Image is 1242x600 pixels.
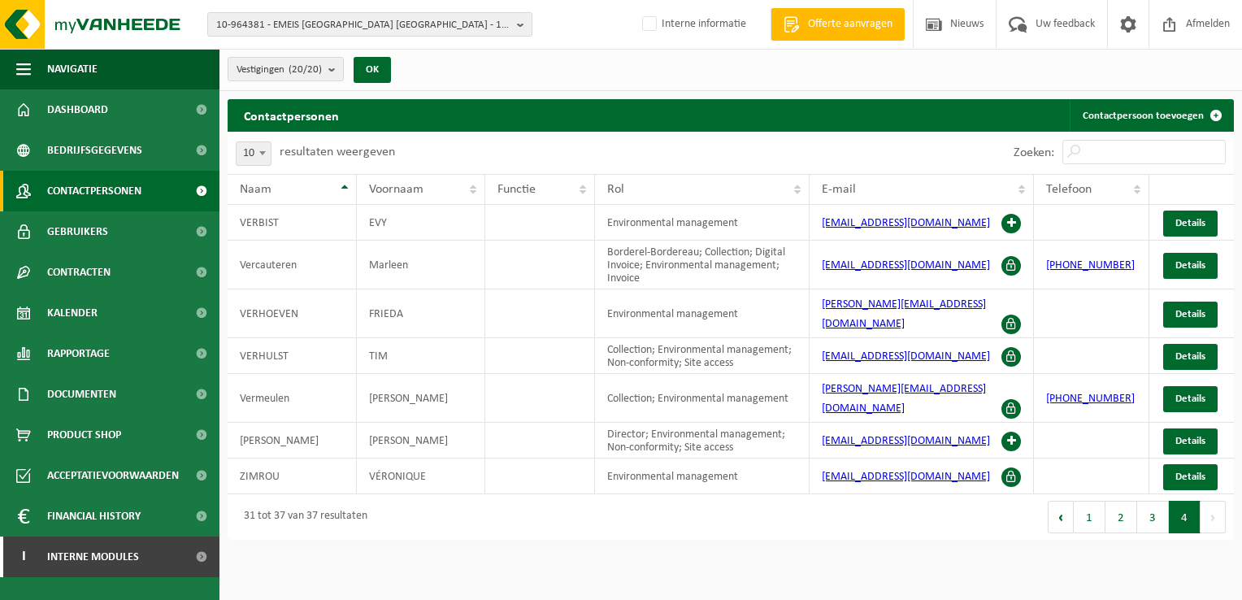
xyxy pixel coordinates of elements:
[47,130,142,171] span: Bedrijfsgegevens
[1074,501,1105,533] button: 1
[1070,99,1232,132] a: Contactpersoon toevoegen
[1046,183,1092,196] span: Telefoon
[1163,211,1218,237] a: Details
[228,99,355,131] h2: Contactpersonen
[595,205,810,241] td: Environmental management
[228,57,344,81] button: Vestigingen(20/20)
[357,338,486,374] td: TIM
[1046,393,1135,405] a: [PHONE_NUMBER]
[1175,218,1205,228] span: Details
[822,183,856,196] span: E-mail
[237,58,322,82] span: Vestigingen
[595,338,810,374] td: Collection; Environmental management; Non-conformity; Site access
[1163,428,1218,454] a: Details
[1175,309,1205,320] span: Details
[47,49,98,89] span: Navigatie
[357,374,486,423] td: [PERSON_NAME]
[216,13,510,37] span: 10-964381 - EMEIS [GEOGRAPHIC_DATA] [GEOGRAPHIC_DATA] - 1180 UKKEL, ALSEMBERGSTEENWEG 1037
[822,259,990,272] a: [EMAIL_ADDRESS][DOMAIN_NAME]
[1201,501,1226,533] button: Next
[237,142,271,165] span: 10
[595,459,810,494] td: Environmental management
[1175,393,1205,404] span: Details
[822,350,990,363] a: [EMAIL_ADDRESS][DOMAIN_NAME]
[1175,472,1205,482] span: Details
[1137,501,1169,533] button: 3
[497,183,536,196] span: Functie
[228,459,357,494] td: ZIMROU
[280,146,395,159] label: resultaten weergeven
[1048,501,1074,533] button: Previous
[47,496,141,537] span: Financial History
[595,241,810,289] td: Borderel-Bordereau; Collection; Digital Invoice; Environmental management; Invoice
[357,205,486,241] td: EVY
[207,12,532,37] button: 10-964381 - EMEIS [GEOGRAPHIC_DATA] [GEOGRAPHIC_DATA] - 1180 UKKEL, ALSEMBERGSTEENWEG 1037
[240,183,271,196] span: Naam
[1163,302,1218,328] a: Details
[1163,464,1218,490] a: Details
[47,293,98,333] span: Kalender
[16,537,31,577] span: I
[357,423,486,459] td: [PERSON_NAME]
[228,423,357,459] td: [PERSON_NAME]
[1175,436,1205,446] span: Details
[1105,501,1137,533] button: 2
[822,298,986,330] a: [PERSON_NAME][EMAIL_ADDRESS][DOMAIN_NAME]
[357,241,486,289] td: Marleen
[595,374,810,423] td: Collection; Environmental management
[822,217,990,229] a: [EMAIL_ADDRESS][DOMAIN_NAME]
[236,502,367,532] div: 31 tot 37 van 37 resultaten
[357,459,486,494] td: VÉRONIQUE
[228,374,357,423] td: Vermeulen
[47,211,108,252] span: Gebruikers
[369,183,423,196] span: Voornaam
[228,338,357,374] td: VERHULST
[595,423,810,459] td: Director; Environmental management; Non-conformity; Site access
[607,183,624,196] span: Rol
[236,141,271,166] span: 10
[822,383,986,415] a: [PERSON_NAME][EMAIL_ADDRESS][DOMAIN_NAME]
[289,64,322,75] count: (20/20)
[1163,386,1218,412] a: Details
[804,16,897,33] span: Offerte aanvragen
[357,289,486,338] td: FRIEDA
[47,171,141,211] span: Contactpersonen
[1163,344,1218,370] a: Details
[1163,253,1218,279] a: Details
[822,471,990,483] a: [EMAIL_ADDRESS][DOMAIN_NAME]
[47,333,110,374] span: Rapportage
[47,89,108,130] span: Dashboard
[822,435,990,447] a: [EMAIL_ADDRESS][DOMAIN_NAME]
[228,289,357,338] td: VERHOEVEN
[639,12,746,37] label: Interne informatie
[595,289,810,338] td: Environmental management
[228,241,357,289] td: Vercauteren
[47,252,111,293] span: Contracten
[228,205,357,241] td: VERBIST
[1169,501,1201,533] button: 4
[47,415,121,455] span: Product Shop
[47,374,116,415] span: Documenten
[354,57,391,83] button: OK
[771,8,905,41] a: Offerte aanvragen
[1014,146,1054,159] label: Zoeken:
[1175,260,1205,271] span: Details
[1046,259,1135,272] a: [PHONE_NUMBER]
[1175,351,1205,362] span: Details
[47,455,179,496] span: Acceptatievoorwaarden
[47,537,139,577] span: Interne modules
